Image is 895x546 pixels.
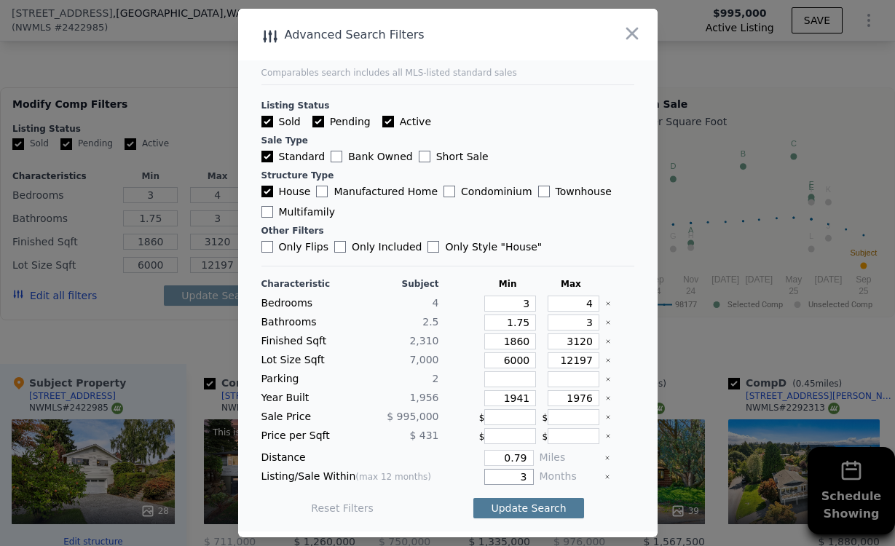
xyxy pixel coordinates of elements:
button: Clear [604,474,610,480]
div: Price per Sqft [261,428,347,444]
input: Pending [312,116,324,127]
div: Parking [261,371,347,387]
label: Multifamily [261,205,335,219]
div: Distance [261,450,439,466]
span: $ 431 [409,430,438,441]
span: 1,956 [409,392,438,403]
label: Standard [261,149,326,164]
div: $ [479,409,537,425]
span: 2,310 [409,335,438,347]
div: $ [479,428,537,444]
div: Advanced Search Filters [238,25,574,45]
label: Pending [312,114,371,129]
div: $ [543,428,600,444]
label: Only Included [334,240,422,254]
input: Only Flips [261,241,273,253]
div: Listing Status [261,100,634,111]
span: (max 12 months) [355,472,431,482]
input: Condominium [443,186,455,197]
div: Lot Size Sqft [261,352,347,368]
input: Standard [261,151,273,162]
span: 4 [433,297,439,309]
button: Clear [605,320,611,325]
button: Clear [605,339,611,344]
button: Update Search [473,498,583,518]
div: Sale Type [261,135,634,146]
input: Townhouse [538,186,550,197]
input: House [261,186,273,197]
div: Characteristic [261,278,347,290]
label: Only Flips [261,240,329,254]
button: Clear [605,376,611,382]
label: Manufactured Home [316,184,438,199]
input: Active [382,116,394,127]
span: 7,000 [409,354,438,365]
label: Short Sale [419,149,489,164]
label: Only Style " House " [427,240,542,254]
label: Bank Owned [331,149,412,164]
button: Clear [605,395,611,401]
label: Townhouse [538,184,612,199]
div: Min [479,278,537,290]
label: Condominium [443,184,532,199]
label: Sold [261,114,301,129]
button: Clear [605,357,611,363]
div: Miles [540,450,599,466]
div: Subject [353,278,439,290]
div: $ [543,409,600,425]
span: 2 [433,373,439,384]
div: Year Built [261,390,347,406]
div: Finished Sqft [261,333,347,349]
input: Short Sale [419,151,430,162]
div: Comparables search includes all MLS-listed standard sales [261,67,634,79]
div: Bathrooms [261,314,347,331]
label: Active [382,114,431,129]
input: Manufactured Home [316,186,328,197]
label: House [261,184,311,199]
div: Months [540,469,599,485]
div: Other Filters [261,225,634,237]
span: 2.5 [422,316,438,328]
input: Multifamily [261,206,273,218]
div: Bedrooms [261,296,347,312]
button: Clear [605,301,611,306]
button: Clear [605,433,611,439]
button: Reset [311,501,374,515]
input: Only Included [334,241,346,253]
button: Clear [604,455,610,461]
input: Bank Owned [331,151,342,162]
div: Structure Type [261,170,634,181]
input: Sold [261,116,273,127]
div: Max [543,278,600,290]
button: Clear [605,414,611,420]
div: Listing/Sale Within [261,469,439,485]
div: Sale Price [261,409,347,425]
input: Only Style "House" [427,241,439,253]
span: $ 995,000 [387,411,438,422]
